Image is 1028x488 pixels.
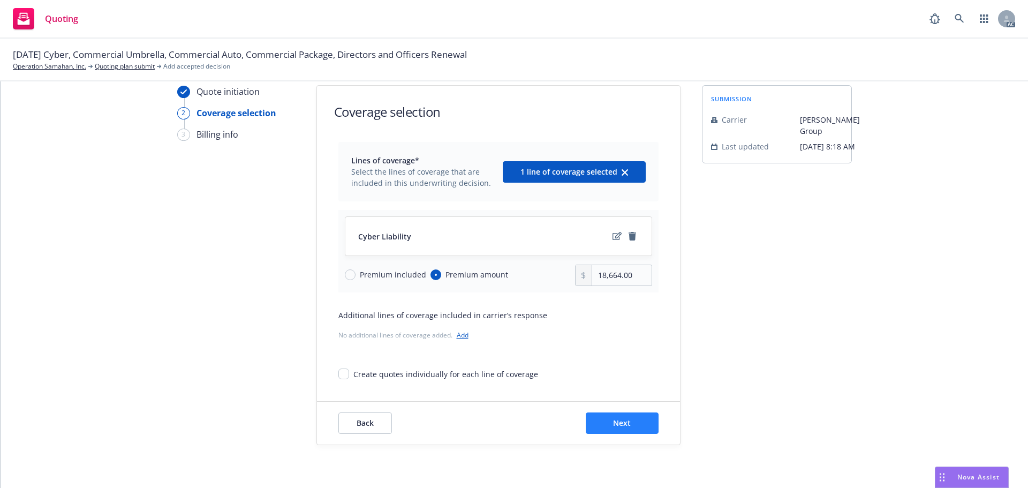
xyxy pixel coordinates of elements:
a: remove [626,230,639,243]
div: 2 [177,107,190,119]
button: Back [338,412,392,434]
a: Quoting plan submit [95,62,155,71]
input: Premium amount [430,269,441,280]
span: [DATE] 8:18 AM [800,141,860,152]
div: Create quotes individually for each line of coverage [353,369,538,380]
span: Nova Assist [957,472,1000,482]
a: Operation Samahan, Inc. [13,62,86,71]
span: Last updated [722,141,769,152]
div: Billing info [196,128,238,141]
div: Drag to move [935,467,949,487]
input: 0.00 [592,265,651,286]
span: Quoting [45,14,78,23]
div: Quote initiation [196,85,260,98]
span: Select the lines of coverage that are included in this underwriting decision. [351,166,496,189]
input: Premium included [345,269,356,280]
div: 3 [177,129,190,141]
a: Switch app [973,8,995,29]
span: [DATE] Cyber, Commercial Umbrella, Commercial Auto, Commercial Package, Directors and Officers Re... [13,48,467,62]
a: Report a Bug [924,8,946,29]
a: edit [611,230,624,243]
button: 1 line of coverage selectedclear selection [503,161,646,183]
button: Next [586,412,659,434]
div: No additional lines of coverage added. [338,329,659,341]
span: Carrier [722,114,747,125]
div: Additional lines of coverage included in carrier’s response [338,310,659,321]
a: Quoting [9,4,82,34]
span: Cyber Liability [358,231,411,242]
span: Add accepted decision [163,62,230,71]
h1: Coverage selection [334,103,441,121]
div: Coverage selection [196,107,276,119]
span: Back [357,418,374,428]
button: Nova Assist [935,467,1009,488]
span: Next [613,418,631,428]
span: submission [711,94,752,103]
span: Premium included [360,269,426,280]
span: 1 line of coverage selected [520,167,617,177]
span: [PERSON_NAME] Group [800,114,860,137]
span: Premium amount [445,269,508,280]
svg: clear selection [622,169,628,176]
a: Add [457,331,468,340]
span: Lines of coverage* [351,155,496,166]
a: Search [949,8,970,29]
